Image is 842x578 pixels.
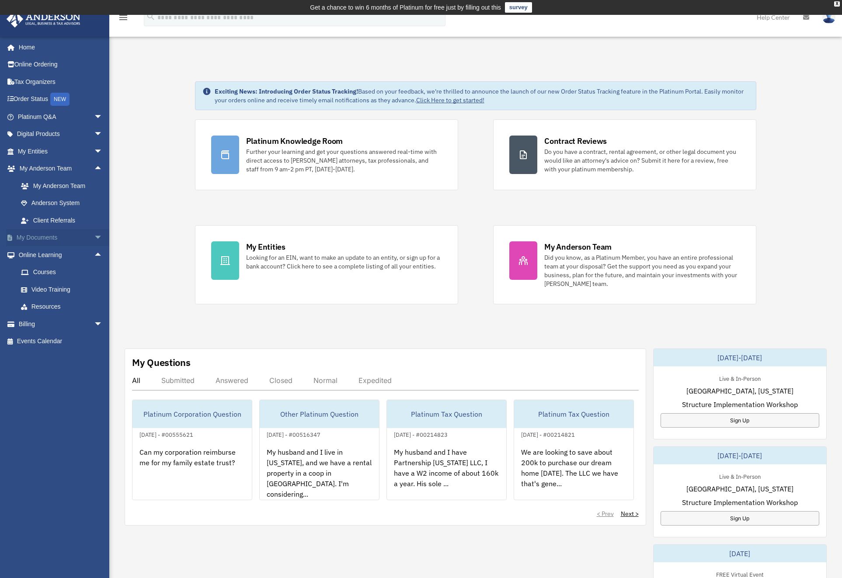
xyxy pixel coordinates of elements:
[544,241,612,252] div: My Anderson Team
[505,2,532,13] a: survey
[6,143,116,160] a: My Entitiesarrow_drop_down
[661,413,820,428] a: Sign Up
[6,246,116,264] a: Online Learningarrow_drop_up
[4,10,83,28] img: Anderson Advisors Platinum Portal
[387,429,455,439] div: [DATE] - #00214823
[246,136,343,146] div: Platinum Knowledge Room
[358,376,392,385] div: Expedited
[12,212,116,229] a: Client Referrals
[416,96,484,104] a: Click Here to get started!
[6,315,116,333] a: Billingarrow_drop_down
[6,160,116,178] a: My Anderson Teamarrow_drop_up
[132,376,140,385] div: All
[94,108,111,126] span: arrow_drop_down
[313,376,337,385] div: Normal
[94,229,111,247] span: arrow_drop_down
[12,281,116,298] a: Video Training
[544,147,740,174] div: Do you have a contract, rental agreement, or other legal document you would like an attorney's ad...
[260,400,379,428] div: Other Platinum Question
[260,429,327,439] div: [DATE] - #00516347
[654,545,827,562] div: [DATE]
[118,12,129,23] i: menu
[493,225,756,304] a: My Anderson Team Did you know, as a Platinum Member, you have an entire professional team at your...
[514,400,633,428] div: Platinum Tax Question
[260,440,379,508] div: My husband and I live in [US_STATE], and we have a rental property in a coop in [GEOGRAPHIC_DATA]...
[246,253,442,271] div: Looking for an EIN, want to make an update to an entity, or sign up for a bank account? Click her...
[310,2,501,13] div: Get a chance to win 6 months of Platinum for free just by filling out this
[712,373,768,383] div: Live & In-Person
[682,497,798,508] span: Structure Implementation Workshop
[6,229,116,247] a: My Documentsarrow_drop_down
[686,386,793,396] span: [GEOGRAPHIC_DATA], [US_STATE]
[259,400,379,500] a: Other Platinum Question[DATE] - #00516347My husband and I live in [US_STATE], and we have a renta...
[118,15,129,23] a: menu
[6,108,116,125] a: Platinum Q&Aarrow_drop_down
[682,399,798,410] span: Structure Implementation Workshop
[132,400,252,428] div: Platinum Corporation Question
[493,119,756,190] a: Contract Reviews Do you have a contract, rental agreement, or other legal document you would like...
[94,315,111,333] span: arrow_drop_down
[215,87,749,104] div: Based on your feedback, we're thrilled to announce the launch of our new Order Status Tracking fe...
[94,246,111,264] span: arrow_drop_up
[50,93,70,106] div: NEW
[6,73,116,91] a: Tax Organizers
[246,241,285,252] div: My Entities
[544,136,607,146] div: Contract Reviews
[654,447,827,464] div: [DATE]-[DATE]
[216,376,248,385] div: Answered
[94,143,111,160] span: arrow_drop_down
[621,509,639,518] a: Next >
[654,349,827,366] div: [DATE]-[DATE]
[686,484,793,494] span: [GEOGRAPHIC_DATA], [US_STATE]
[12,298,116,316] a: Resources
[822,11,835,24] img: User Pic
[12,264,116,281] a: Courses
[12,195,116,212] a: Anderson System
[269,376,292,385] div: Closed
[514,429,582,439] div: [DATE] - #00214821
[514,440,633,508] div: We are looking to save about 200k to purchase our dream home [DATE]. The LLC we have that's gene...
[6,91,116,108] a: Order StatusNEW
[387,440,506,508] div: My husband and I have Partnership [US_STATE] LLC, I have a W2 income of about 160k a year. His so...
[161,376,195,385] div: Submitted
[834,1,840,7] div: close
[6,38,111,56] a: Home
[514,400,634,500] a: Platinum Tax Question[DATE] - #00214821We are looking to save about 200k to purchase our dream ho...
[132,400,252,500] a: Platinum Corporation Question[DATE] - #00555621Can my corporation reimburse me for my family esta...
[6,56,116,73] a: Online Ordering
[6,333,116,350] a: Events Calendar
[387,400,506,428] div: Platinum Tax Question
[146,12,156,21] i: search
[94,125,111,143] span: arrow_drop_down
[195,119,458,190] a: Platinum Knowledge Room Further your learning and get your questions answered real-time with dire...
[661,511,820,526] a: Sign Up
[94,160,111,178] span: arrow_drop_up
[132,440,252,508] div: Can my corporation reimburse me for my family estate trust?
[6,125,116,143] a: Digital Productsarrow_drop_down
[246,147,442,174] div: Further your learning and get your questions answered real-time with direct access to [PERSON_NAM...
[712,471,768,481] div: Live & In-Person
[386,400,507,500] a: Platinum Tax Question[DATE] - #00214823My husband and I have Partnership [US_STATE] LLC, I have a...
[195,225,458,304] a: My Entities Looking for an EIN, want to make an update to an entity, or sign up for a bank accoun...
[12,177,116,195] a: My Anderson Team
[215,87,358,95] strong: Exciting News: Introducing Order Status Tracking!
[132,356,191,369] div: My Questions
[132,429,200,439] div: [DATE] - #00555621
[544,253,740,288] div: Did you know, as a Platinum Member, you have an entire professional team at your disposal? Get th...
